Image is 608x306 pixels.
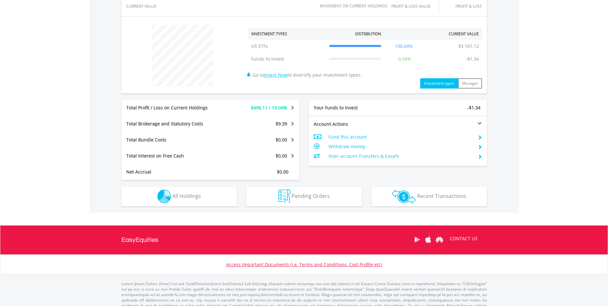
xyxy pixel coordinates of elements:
span: $0.00 [276,137,287,143]
a: CONTACT US [445,230,482,248]
td: Inter-account Transfers & EasyFx [329,151,472,161]
a: Invest Now [264,72,287,78]
span: $496.11 / 19.04% [251,105,287,111]
span: $0.00 [276,153,287,159]
div: Total Bundle Costs [121,137,225,143]
a: Huawei [434,230,445,250]
a: Apple [423,230,434,250]
a: Access Important Documents (i.e. Terms and Conditions, Cost Profile etc) [226,261,382,268]
div: Profit & Loss Value [391,4,439,8]
span: $0.00 [277,169,288,175]
div: Your Funds to Invest [309,105,398,111]
div: Movement on Current Holdings: [320,4,388,8]
div: Total Profit / Loss on Current Holdings [121,105,225,111]
button: Pending Orders [246,187,362,206]
a: EasyEquities [121,225,158,254]
div: Net Accrual [121,169,225,175]
td: Funds to Invest [248,53,326,65]
img: pending_instructions-wht.png [278,190,290,203]
button: Investment types [420,78,458,89]
a: Google Play [412,230,423,250]
td: US ETFs [248,40,326,53]
div: Profit & Loss [447,4,482,8]
td: -$1.34 [462,53,482,65]
div: Account Actions [309,121,398,127]
td: Withdraw money [329,142,472,151]
span: Recent Transactions [417,192,466,200]
div: CURRENT VALUE [126,4,164,8]
span: -$1.34 [467,105,480,111]
td: $3 101.12 [455,40,482,53]
span: Pending Orders [292,192,330,200]
div: Total Brokerage and Statutory Costs [121,121,225,127]
th: Investment Types [248,28,326,40]
img: holdings-wht.png [157,190,171,203]
th: Current Value [423,28,482,40]
td: 100.04% [384,40,423,53]
div: Go to to diversify your investment types. [243,21,487,89]
button: Manager [458,78,482,89]
div: Total Interest on Free Cash [121,153,225,159]
td: -0.04% [384,53,423,65]
img: transactions-zar-wht.png [392,190,416,204]
div: Distribution [355,31,381,37]
button: All Holdings [121,187,237,206]
button: Recent Transactions [371,187,487,206]
span: $9.39 [276,121,287,127]
span: All Holdings [172,192,201,200]
td: Fund this account [329,132,472,142]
